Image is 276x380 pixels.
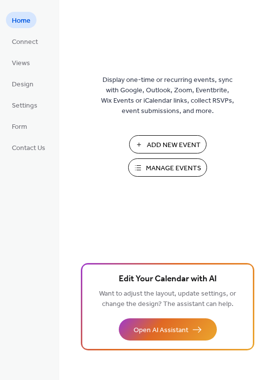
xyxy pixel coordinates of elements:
a: Design [6,76,39,92]
button: Manage Events [128,158,207,177]
span: Form [12,122,27,132]
a: Views [6,54,36,71]
span: Contact Us [12,143,45,153]
span: Want to adjust the layout, update settings, or change the design? The assistant can help. [99,287,236,311]
span: Open AI Assistant [134,325,188,336]
span: Home [12,16,31,26]
span: Manage Events [146,163,201,174]
a: Home [6,12,36,28]
span: Edit Your Calendar with AI [119,272,217,286]
button: Open AI Assistant [119,318,217,341]
a: Contact Us [6,139,51,155]
button: Add New Event [129,135,207,153]
span: Connect [12,37,38,47]
span: Add New Event [147,140,201,151]
a: Settings [6,97,43,113]
a: Form [6,118,33,134]
span: Views [12,58,30,69]
a: Connect [6,33,44,49]
span: Design [12,79,34,90]
span: Settings [12,101,37,111]
span: Display one-time or recurring events, sync with Google, Outlook, Zoom, Eventbrite, Wix Events or ... [101,75,234,116]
